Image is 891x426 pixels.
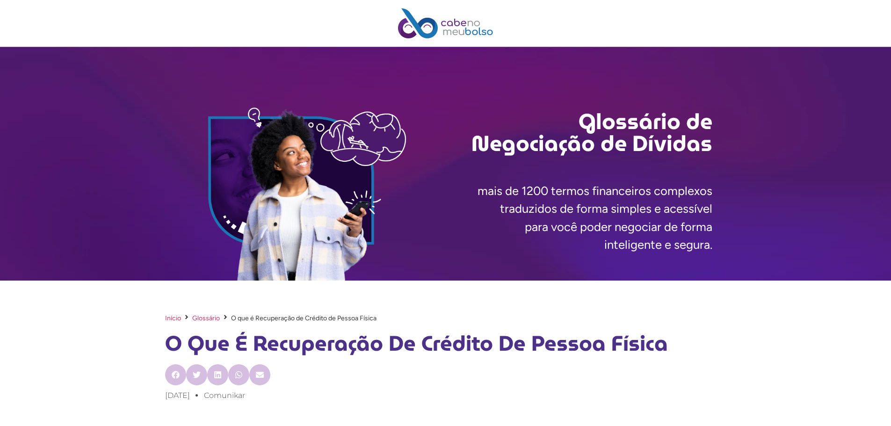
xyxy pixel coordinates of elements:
[165,364,186,385] div: Compartilhar no facebook
[398,8,493,38] img: Cabe no Meu Bolso
[249,364,270,385] div: Compartilhar no email
[204,390,245,401] a: comunikar
[446,182,712,254] p: mais de 1200 termos financeiros complexos traduzidos de forma simples e acessível para você poder...
[231,313,377,323] span: O que é Recuperação de Crédito de Pessoa Física
[192,313,220,323] a: Glossário
[165,313,181,323] a: Início
[207,364,228,385] div: Compartilhar no linkedin
[446,111,712,154] h2: Glossário de Negociação de Dívidas
[165,328,726,360] h1: O que é Recuperação de Crédito de Pessoa Física
[228,364,249,385] div: Compartilhar no whatsapp
[165,391,190,400] time: [DATE]
[165,390,190,401] a: [DATE]
[186,364,207,385] div: Compartilhar no twitter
